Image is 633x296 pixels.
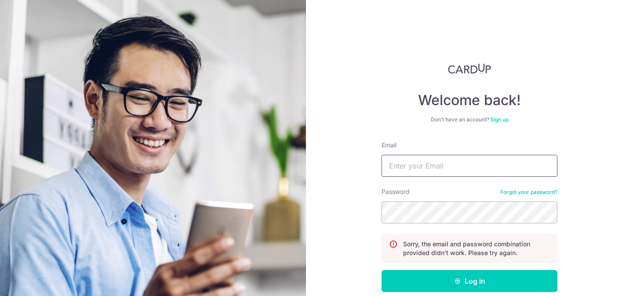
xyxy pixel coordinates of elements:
[490,116,509,123] a: Sign up
[382,155,557,177] input: Enter your Email
[500,189,557,196] a: Forgot your password?
[382,141,397,150] label: Email
[382,91,557,109] h4: Welcome back!
[382,270,557,292] button: Log in
[448,63,491,74] img: CardUp Logo
[382,187,410,196] label: Password
[382,116,557,123] div: Don’t have an account?
[403,240,550,257] p: Sorry, the email and password combination provided didn't work. Please try again.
